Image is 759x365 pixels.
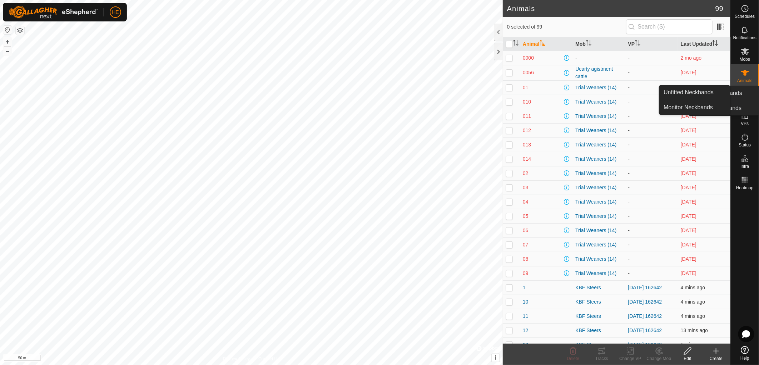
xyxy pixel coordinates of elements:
[681,270,696,276] span: 4 Aug 2025, 12:32 pm
[628,156,630,162] app-display-virtual-paddock-transition: -
[575,184,622,191] div: Trial Weaners (14)
[681,70,696,75] span: 5 Aug 2025, 9:03 am
[681,213,696,219] span: 4 Aug 2025, 12:33 pm
[681,299,705,305] span: 11 Aug 2025, 9:24 am
[575,270,622,277] div: Trial Weaners (14)
[513,41,519,47] p-sorticon: Activate to sort
[628,199,630,205] app-display-virtual-paddock-transition: -
[616,355,645,362] div: Change VP
[712,41,718,47] p-sorticon: Activate to sort
[664,88,714,97] span: Unfitted Neckbands
[575,54,622,62] div: -
[575,298,622,306] div: KBF Steers
[575,141,622,149] div: Trial Weaners (14)
[523,155,531,163] span: 014
[572,37,625,51] th: Mob
[681,256,696,262] span: 26 July 2025, 11:58 pm
[575,170,622,177] div: Trial Weaners (14)
[523,170,529,177] span: 02
[731,343,759,363] a: Help
[523,212,529,220] span: 05
[523,241,529,249] span: 07
[645,355,673,362] div: Change Mob
[523,312,529,320] span: 11
[3,37,12,46] button: +
[628,85,630,90] app-display-virtual-paddock-transition: -
[523,270,529,277] span: 09
[628,142,630,147] app-display-virtual-paddock-transition: -
[575,227,622,234] div: Trial Weaners (14)
[735,14,755,19] span: Schedules
[628,270,630,276] app-display-virtual-paddock-transition: -
[520,37,572,51] th: Animal
[681,242,696,247] span: 4 Aug 2025, 12:33 pm
[628,285,662,290] a: [DATE] 162642
[681,142,696,147] span: 4 Aug 2025, 12:32 pm
[575,255,622,263] div: Trial Weaners (14)
[681,156,696,162] span: 4 Aug 2025, 12:32 pm
[628,70,630,75] app-display-virtual-paddock-transition: -
[681,313,705,319] span: 11 Aug 2025, 9:23 am
[575,65,622,80] div: Ucarty agistment cattle
[628,256,630,262] app-display-virtual-paddock-transition: -
[575,112,622,120] div: Trial Weaners (14)
[575,327,622,334] div: KBF Steers
[736,186,754,190] span: Heatmap
[586,41,591,47] p-sorticon: Activate to sort
[681,285,705,290] span: 11 Aug 2025, 9:23 am
[628,113,630,119] app-display-virtual-paddock-transition: -
[628,227,630,233] app-display-virtual-paddock-transition: -
[681,185,696,190] span: 4 Aug 2025, 12:33 pm
[523,198,529,206] span: 04
[741,121,749,126] span: VPs
[628,313,662,319] a: [DATE] 162642
[523,98,531,106] span: 010
[628,327,662,333] a: [DATE] 162642
[628,185,630,190] app-display-virtual-paddock-transition: -
[523,255,529,263] span: 08
[681,170,696,176] span: 4 Aug 2025, 12:33 pm
[737,79,753,83] span: Animals
[628,242,630,247] app-display-virtual-paddock-transition: -
[523,141,531,149] span: 013
[681,199,696,205] span: 4 Aug 2025, 12:33 pm
[540,41,545,47] p-sorticon: Activate to sort
[523,112,531,120] span: 011
[523,127,531,134] span: 012
[740,164,749,169] span: Infra
[740,356,749,360] span: Help
[112,9,119,16] span: HE
[523,227,529,234] span: 06
[223,356,250,362] a: Privacy Policy
[523,69,534,76] span: 0056
[681,327,708,333] span: 11 Aug 2025, 9:14 am
[681,342,705,347] span: 11 Aug 2025, 9:22 am
[628,55,630,61] app-display-virtual-paddock-transition: -
[628,342,662,347] a: [DATE] 162642
[575,284,622,291] div: KBF Steers
[523,184,529,191] span: 03
[575,241,622,249] div: Trial Weaners (14)
[3,26,12,34] button: Reset Map
[575,127,622,134] div: Trial Weaners (14)
[587,355,616,362] div: Tracks
[740,57,750,61] span: Mobs
[523,327,529,334] span: 12
[673,355,702,362] div: Edit
[628,299,662,305] a: [DATE] 162642
[626,19,713,34] input: Search (S)
[575,212,622,220] div: Trial Weaners (14)
[635,41,640,47] p-sorticon: Activate to sort
[9,6,98,19] img: Gallagher Logo
[258,356,279,362] a: Contact Us
[523,54,534,62] span: 0000
[678,37,730,51] th: Last Updated
[681,113,696,119] span: 29 July 2025, 7:52 am
[659,100,730,115] a: Monitor Neckbands
[523,284,526,291] span: 1
[523,341,529,349] span: 13
[681,127,696,133] span: 4 Aug 2025, 12:32 pm
[575,155,622,163] div: Trial Weaners (14)
[739,143,751,147] span: Status
[3,47,12,55] button: –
